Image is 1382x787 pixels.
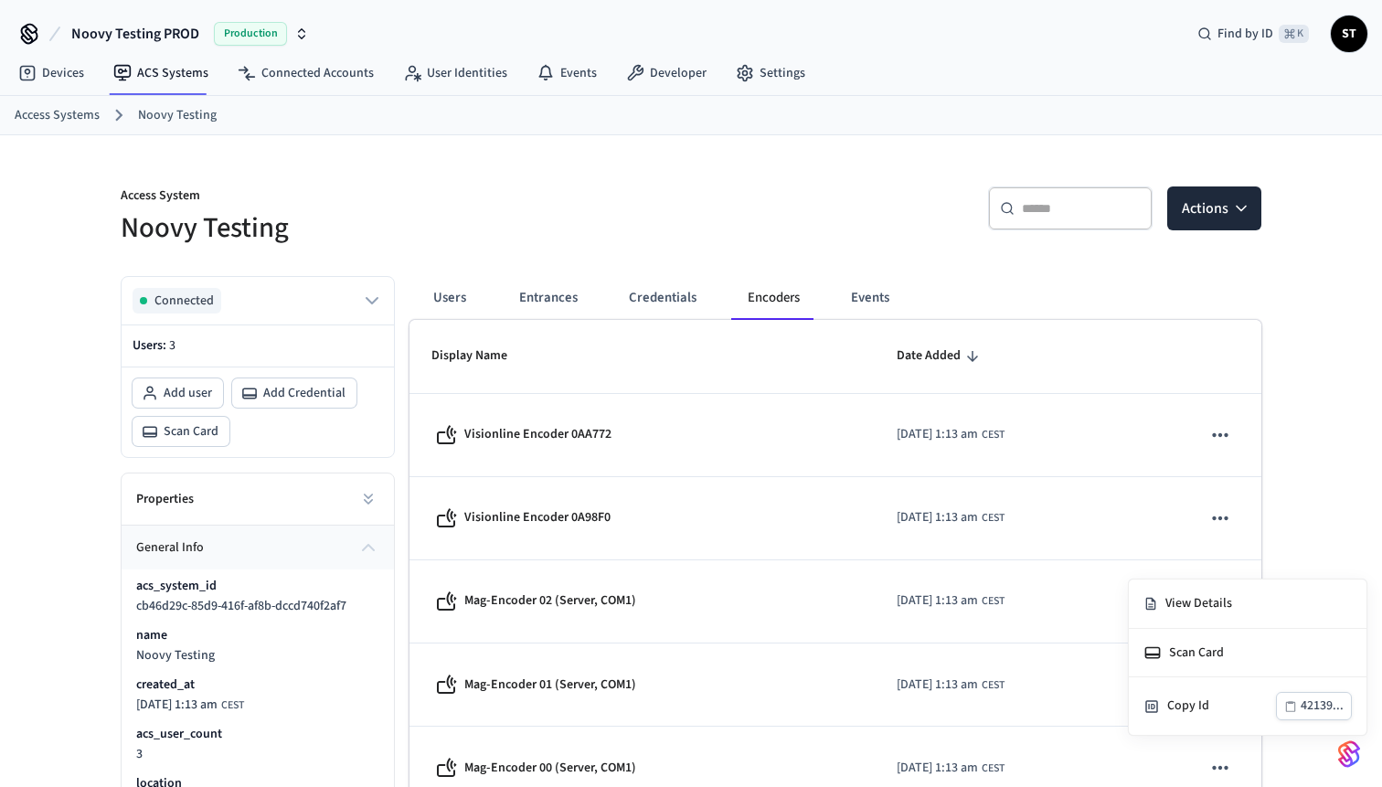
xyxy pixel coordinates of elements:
div: Copy Id [1167,697,1276,716]
span: Scan Card [1169,643,1224,662]
li: View Details [1129,580,1366,629]
div: 42139... [1301,695,1344,718]
img: SeamLogoGradient.69752ec5.svg [1338,739,1360,769]
button: 42139... [1276,692,1352,720]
